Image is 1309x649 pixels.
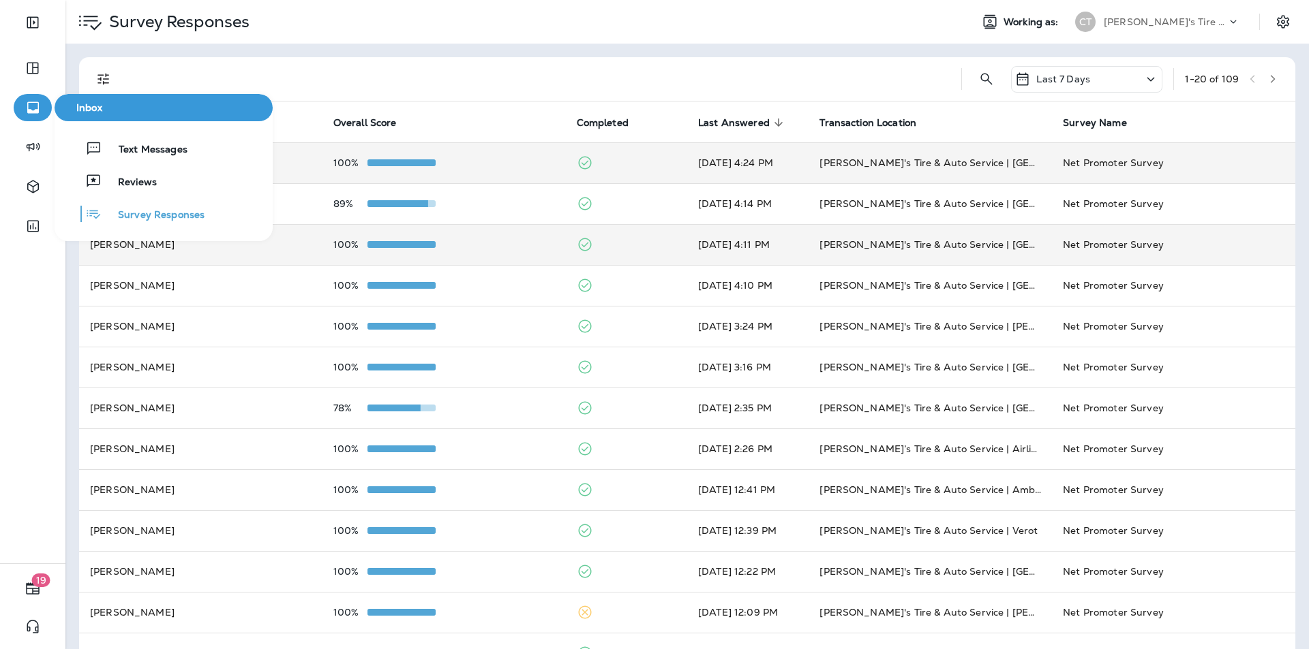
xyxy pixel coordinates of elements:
[809,183,1052,224] td: [PERSON_NAME]'s Tire & Auto Service | [GEOGRAPHIC_DATA]
[1052,183,1295,224] td: Net Promoter Survey
[55,135,273,162] button: Text Messages
[687,469,809,510] td: [DATE] 12:41 PM
[79,551,322,592] td: [PERSON_NAME]
[1052,142,1295,183] td: Net Promoter Survey
[79,306,322,347] td: [PERSON_NAME]
[333,607,367,618] p: 100%
[55,94,273,121] button: Inbox
[809,592,1052,633] td: [PERSON_NAME]'s Tire & Auto Service | [PERSON_NAME]
[809,265,1052,306] td: [PERSON_NAME]'s Tire & Auto Service | [GEOGRAPHIC_DATA]
[1052,469,1295,510] td: Net Promoter Survey
[333,321,367,332] p: 100%
[333,157,367,168] p: 100%
[687,142,809,183] td: [DATE] 4:24 PM
[687,428,809,469] td: [DATE] 2:26 PM
[687,592,809,633] td: [DATE] 12:09 PM
[1075,12,1096,32] div: CT
[1063,117,1127,129] span: Survey Name
[55,168,273,195] button: Reviews
[819,117,916,129] span: Transaction Location
[809,224,1052,265] td: [PERSON_NAME]'s Tire & Auto Service | [GEOGRAPHIC_DATA]
[1104,16,1227,27] p: [PERSON_NAME]'s Tire & Auto
[687,347,809,387] td: [DATE] 3:16 PM
[333,239,367,250] p: 100%
[1052,265,1295,306] td: Net Promoter Survey
[32,573,50,587] span: 19
[79,224,322,265] td: [PERSON_NAME]
[60,102,267,114] span: Inbox
[809,469,1052,510] td: [PERSON_NAME]'s Tire & Auto Service | Ambassador
[1052,224,1295,265] td: Net Promoter Survey
[102,176,157,189] span: Reviews
[809,142,1052,183] td: [PERSON_NAME]'s Tire & Auto Service | [GEOGRAPHIC_DATA]
[79,265,322,306] td: [PERSON_NAME]
[79,469,322,510] td: [PERSON_NAME]
[79,347,322,387] td: [PERSON_NAME]
[809,428,1052,469] td: [PERSON_NAME]’s Tire & Auto Service | Airline Hwy
[55,200,273,227] button: Survey Responses
[973,65,1000,93] button: Search Survey Responses
[809,551,1052,592] td: [PERSON_NAME]'s Tire & Auto Service | [GEOGRAPHIC_DATA]
[1271,10,1295,34] button: Settings
[809,510,1052,551] td: [PERSON_NAME]'s Tire & Auto Service | Verot
[79,510,322,551] td: [PERSON_NAME]
[687,551,809,592] td: [DATE] 12:22 PM
[687,183,809,224] td: [DATE] 4:14 PM
[333,198,367,209] p: 89%
[687,265,809,306] td: [DATE] 4:10 PM
[698,117,770,129] span: Last Answered
[687,224,809,265] td: [DATE] 4:11 PM
[14,9,52,36] button: Expand Sidebar
[687,387,809,428] td: [DATE] 2:35 PM
[79,592,322,633] td: [PERSON_NAME]
[1004,16,1062,28] span: Working as:
[1052,510,1295,551] td: Net Promoter Survey
[687,306,809,347] td: [DATE] 3:24 PM
[809,347,1052,387] td: [PERSON_NAME]'s Tire & Auto Service | [GEOGRAPHIC_DATA]
[333,117,397,129] span: Overall Score
[104,12,250,32] p: Survey Responses
[333,525,367,536] p: 100%
[809,306,1052,347] td: [PERSON_NAME]'s Tire & Auto Service | [PERSON_NAME]
[333,443,367,454] p: 100%
[1052,592,1295,633] td: Net Promoter Survey
[1052,387,1295,428] td: Net Promoter Survey
[1052,551,1295,592] td: Net Promoter Survey
[102,144,187,157] span: Text Messages
[333,484,367,495] p: 100%
[687,510,809,551] td: [DATE] 12:39 PM
[577,117,629,129] span: Completed
[333,402,367,413] p: 78%
[1052,306,1295,347] td: Net Promoter Survey
[333,566,367,577] p: 100%
[79,428,322,469] td: [PERSON_NAME]
[333,280,367,291] p: 100%
[333,362,367,373] p: 100%
[1185,74,1239,84] div: 1 - 20 of 109
[102,209,205,222] span: Survey Responses
[79,387,322,428] td: [PERSON_NAME]
[1052,347,1295,387] td: Net Promoter Survey
[1036,74,1090,84] p: Last 7 Days
[90,65,117,93] button: Filters
[1052,428,1295,469] td: Net Promoter Survey
[809,387,1052,428] td: [PERSON_NAME]'s Tire & Auto Service | [GEOGRAPHIC_DATA][PERSON_NAME]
